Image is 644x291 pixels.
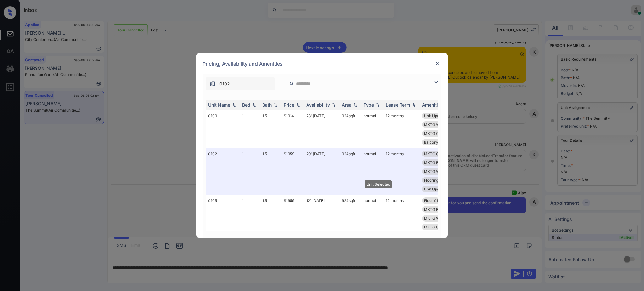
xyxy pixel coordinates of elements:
td: 12 months [383,110,419,148]
td: 0102 [206,148,240,195]
td: 12 months [383,195,419,242]
td: 1 [240,195,260,242]
span: Flooring Wood 1... [424,178,455,183]
td: 1.5 [260,195,281,242]
img: sorting [352,103,358,107]
span: MKTG Balcony [424,160,451,165]
td: 0109 [206,110,240,148]
span: MKTG Windows Fl... [424,216,459,221]
td: 1 [240,148,260,195]
td: 924 sqft [339,148,361,195]
td: 1.5 [260,148,281,195]
span: MKTG Closet Wal... [424,131,458,136]
div: Price [284,102,294,107]
div: Area [342,102,352,107]
td: 12' [DATE] [304,195,339,242]
img: close [435,60,441,67]
td: normal [361,110,383,148]
span: Floor 01 [424,198,438,203]
span: MKTG Ceiling Fa... [424,225,457,229]
img: sorting [295,103,301,107]
div: Lease Term [386,102,410,107]
span: MKTG Washer/Dry... [424,169,460,174]
div: Bed [242,102,250,107]
td: 924 sqft [339,195,361,242]
div: Amenities [422,102,443,107]
td: 1 [240,110,260,148]
img: sorting [411,103,417,107]
td: 0105 [206,195,240,242]
img: icon-zuma [432,79,440,86]
div: Pricing, Availability and Amenities [196,53,448,74]
span: MKTG Closet Wal... [424,151,458,156]
span: Balcony Large [424,140,450,145]
td: 924 sqft [339,110,361,148]
td: 12 months [383,148,419,195]
span: 0102 [219,80,230,87]
div: Unit Name [208,102,230,107]
td: normal [361,148,383,195]
div: Bath [262,102,272,107]
div: Type [364,102,374,107]
div: Availability [306,102,330,107]
img: sorting [272,103,279,107]
span: Unit Upgrade 1-... [424,187,455,191]
img: sorting [231,103,237,107]
td: 29' [DATE] [304,148,339,195]
span: MKTG Balcony [424,207,451,212]
img: icon-zuma [209,81,216,87]
td: $1959 [281,148,304,195]
img: icon-zuma [289,81,294,86]
img: sorting [330,103,337,107]
td: 1.5 [260,110,281,148]
span: Unit Upgrade 1-... [424,113,455,118]
td: 23' [DATE] [304,110,339,148]
td: normal [361,195,383,242]
img: sorting [251,103,257,107]
img: sorting [375,103,381,107]
td: $1914 [281,110,304,148]
td: $1959 [281,195,304,242]
span: MKTG Windows Fl... [424,122,459,127]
